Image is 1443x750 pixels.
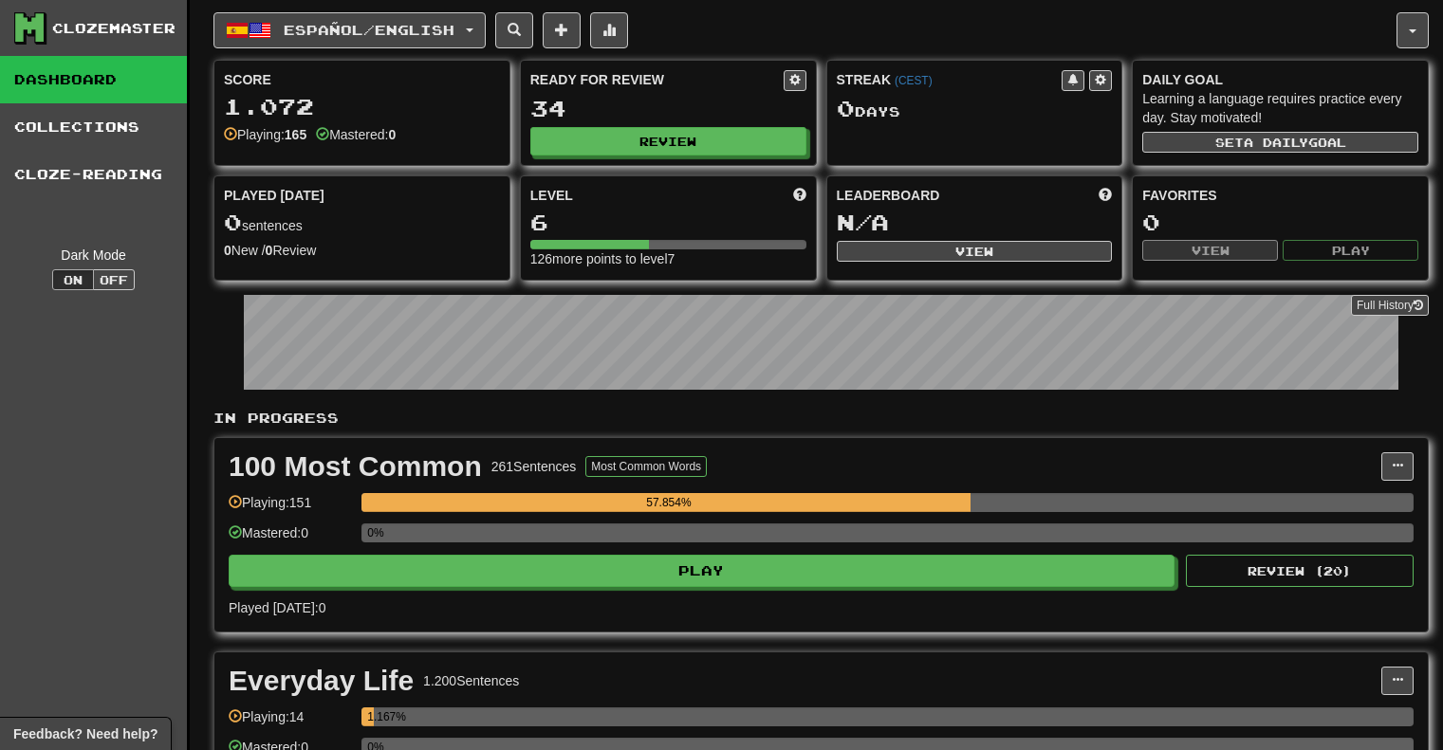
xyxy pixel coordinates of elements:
button: Most Common Words [585,456,707,477]
div: Day s [837,97,1113,121]
div: 261 Sentences [491,457,577,476]
button: Play [229,555,1175,587]
div: 0 [1142,210,1418,234]
button: On [52,269,94,290]
span: Leaderboard [837,186,940,205]
button: Español/English [213,12,486,48]
a: (CEST) [895,74,933,87]
div: 34 [530,97,806,120]
div: 6 [530,210,806,234]
span: Level [530,186,573,205]
span: Open feedback widget [13,724,157,743]
button: Review [530,127,806,155]
div: Daily Goal [1142,70,1418,89]
div: sentences [224,210,500,235]
div: Mastered: 0 [229,523,352,555]
div: Clozemaster [52,19,176,38]
div: New / Review [224,241,500,260]
button: Review (20) [1186,555,1414,587]
div: Favorites [1142,186,1418,205]
div: Playing: [224,125,306,144]
span: N/A [837,209,889,235]
div: 1.167% [367,707,374,726]
span: 0 [224,209,242,235]
button: View [1142,240,1278,261]
button: Play [1283,240,1418,261]
div: Everyday Life [229,667,414,695]
div: Playing: 151 [229,493,352,524]
button: Search sentences [495,12,533,48]
span: Score more points to level up [793,186,806,205]
a: Full History [1351,295,1429,316]
div: 1.072 [224,95,500,119]
div: Dark Mode [14,246,173,265]
div: 126 more points to level 7 [530,249,806,268]
strong: 0 [224,243,231,258]
div: 100 Most Common [229,452,482,481]
strong: 0 [266,243,273,258]
span: Played [DATE] [224,186,324,205]
button: Off [93,269,135,290]
div: Score [224,70,500,89]
div: Learning a language requires practice every day. Stay motivated! [1142,89,1418,127]
button: View [837,241,1113,262]
div: 57.854% [367,493,970,512]
button: More stats [590,12,628,48]
span: This week in points, UTC [1099,186,1112,205]
strong: 165 [285,127,306,142]
button: Add sentence to collection [543,12,581,48]
span: 0 [837,95,855,121]
span: Played [DATE]: 0 [229,600,325,615]
div: Mastered: [316,125,396,144]
span: Español / English [284,22,454,38]
div: 1.200 Sentences [423,671,519,690]
div: Playing: 14 [229,707,352,739]
span: a daily [1244,136,1308,149]
p: In Progress [213,409,1429,428]
strong: 0 [388,127,396,142]
div: Ready for Review [530,70,784,89]
button: Seta dailygoal [1142,132,1418,153]
div: Streak [837,70,1063,89]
